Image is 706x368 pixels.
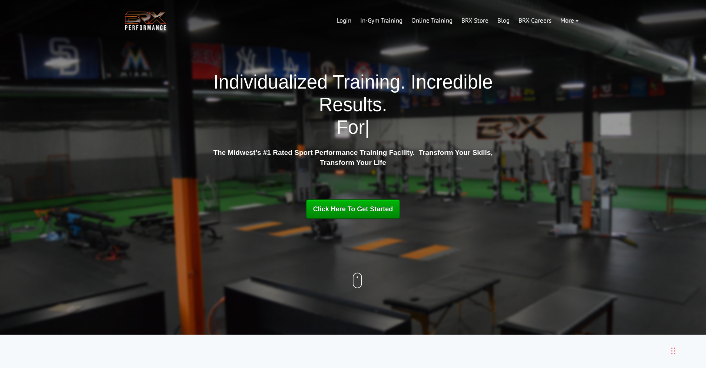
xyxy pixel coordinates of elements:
[332,12,583,30] div: Navigation Menu
[213,149,493,166] strong: The Midwest's #1 Rated Sport Performance Training Facility. Transform Your Skills, Transform Your...
[556,12,583,30] a: More
[123,10,168,32] img: BRX Transparent Logo-2
[514,12,556,30] a: BRX Careers
[365,117,369,138] span: |
[211,71,496,139] h1: Individualized Training. Incredible Results.
[671,340,676,362] div: Drag
[337,117,365,138] span: For
[591,288,706,368] iframe: Chat Widget
[313,205,393,213] span: Click Here To Get Started
[457,12,493,30] a: BRX Store
[356,12,407,30] a: In-Gym Training
[407,12,457,30] a: Online Training
[493,12,514,30] a: Blog
[306,199,401,219] a: Click Here To Get Started
[332,12,356,30] a: Login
